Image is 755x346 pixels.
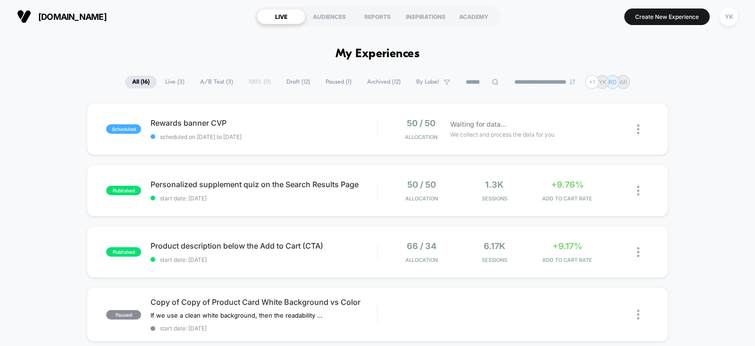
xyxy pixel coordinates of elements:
span: scheduled on [DATE] to [DATE] [151,133,377,140]
span: [DOMAIN_NAME] [38,12,107,22]
span: Draft ( 12 ) [279,76,317,88]
span: start date: [DATE] [151,256,377,263]
span: Rewards banner CVP [151,118,377,128]
span: ADD TO CART RATE [533,257,602,263]
span: published [106,247,141,257]
span: Product description below the Add to Cart (CTA) [151,241,377,251]
span: We collect and process the data for you [450,130,554,139]
p: YK [599,78,606,86]
h1: My Experiences [336,47,420,61]
span: Waiting for data... [450,119,506,130]
div: ACADEMY [450,9,498,24]
span: 1.3k [485,180,503,190]
span: A/B Test ( 3 ) [193,76,240,88]
img: close [637,247,639,257]
img: close [637,310,639,320]
span: 50 / 50 [407,118,436,128]
img: end [570,79,575,85]
span: All ( 16 ) [125,76,157,88]
p: AR [620,78,627,86]
button: [DOMAIN_NAME] [14,9,109,24]
span: 66 / 34 [407,241,436,251]
span: Personalized supplement quiz on the Search Results Page [151,180,377,189]
div: AUDIENCES [305,9,353,24]
span: Sessions [460,257,528,263]
span: +9.17% [553,241,582,251]
div: REPORTS [353,9,402,24]
div: INSPIRATIONS [402,9,450,24]
span: paused [106,310,141,320]
button: Create New Experience [624,9,710,25]
button: YK [717,7,741,26]
span: 50 / 50 [407,180,436,190]
span: If we use a clean white background, then the readability of product packaging labels will improve... [151,311,326,319]
span: Sessions [460,195,528,202]
span: published [106,186,141,195]
img: close [637,186,639,196]
span: Copy of Copy of Product Card White Background vs Color [151,297,377,307]
p: RD [609,78,617,86]
span: scheduled [106,124,141,134]
span: start date: [DATE] [151,195,377,202]
span: Allocation [405,134,437,140]
span: ADD TO CART RATE [533,195,602,202]
span: +9.76% [551,180,584,190]
div: + 1 [585,75,599,89]
span: Archived ( 12 ) [360,76,408,88]
span: Live ( 3 ) [158,76,192,88]
span: Allocation [405,257,438,263]
img: close [637,124,639,134]
span: By Label [416,78,439,86]
span: Paused ( 1 ) [319,76,359,88]
div: LIVE [257,9,305,24]
span: Allocation [405,195,438,202]
img: Visually logo [17,9,31,24]
span: 6.17k [484,241,505,251]
div: YK [720,8,738,26]
span: start date: [DATE] [151,325,377,332]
